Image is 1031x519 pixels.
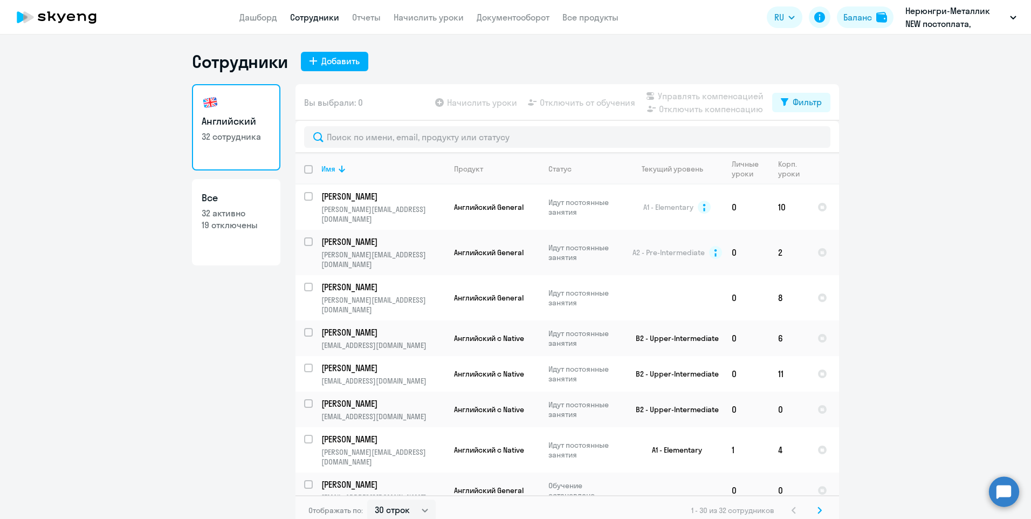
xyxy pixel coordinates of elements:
[723,356,769,392] td: 0
[454,164,483,174] div: Продукт
[642,164,703,174] div: Текущий уровень
[321,164,445,174] div: Имя
[900,4,1022,30] button: Нерюнгри-Металлик NEW постоплата, НОРДГОЛД МЕНЕДЖМЕНТ, ООО
[769,392,809,427] td: 0
[772,93,830,112] button: Фильтр
[321,362,445,374] a: [PERSON_NAME]
[643,202,693,212] span: A1 - Elementary
[321,433,445,445] a: [PERSON_NAME]
[454,202,524,212] span: Английский General
[308,506,363,515] span: Отображать по:
[192,51,288,72] h1: Сотрудники
[202,207,271,219] p: 32 активно
[454,333,524,343] span: Английский с Native
[623,356,723,392] td: B2 - Upper-Intermediate
[793,95,822,108] div: Фильтр
[691,506,774,515] span: 1 - 30 из 32 сотрудников
[548,364,622,384] p: Идут постоянные занятия
[723,275,769,320] td: 0
[321,54,360,67] div: Добавить
[769,275,809,320] td: 8
[321,447,445,467] p: [PERSON_NAME][EMAIL_ADDRESS][DOMAIN_NAME]
[723,473,769,508] td: 0
[769,185,809,230] td: 10
[321,281,443,293] p: [PERSON_NAME]
[321,236,443,248] p: [PERSON_NAME]
[321,326,443,338] p: [PERSON_NAME]
[290,12,339,23] a: Сотрудники
[769,320,809,356] td: 6
[321,190,445,202] a: [PERSON_NAME]
[623,320,723,356] td: B2 - Upper-Intermediate
[723,392,769,427] td: 0
[321,362,443,374] p: [PERSON_NAME]
[548,288,622,308] p: Идут постоянные занятия
[321,398,445,409] a: [PERSON_NAME]
[239,12,277,23] a: Дашборд
[454,293,524,303] span: Английский General
[321,295,445,315] p: [PERSON_NAME][EMAIL_ADDRESS][DOMAIN_NAME]
[633,248,705,257] span: A2 - Pre-Intermediate
[454,405,524,414] span: Английский с Native
[548,329,622,348] p: Идут постоянные занятия
[723,320,769,356] td: 0
[732,159,769,179] div: Личные уроки
[321,479,445,490] a: [PERSON_NAME]
[548,481,622,500] p: Обучение остановлено
[843,11,872,24] div: Баланс
[192,179,280,265] a: Все32 активно19 отключены
[631,164,723,174] div: Текущий уровень
[202,131,271,142] p: 32 сотрудника
[548,243,622,262] p: Идут постоянные занятия
[321,281,445,293] a: [PERSON_NAME]
[769,473,809,508] td: 0
[454,486,524,495] span: Английский General
[876,12,887,23] img: balance
[767,6,802,28] button: RU
[192,84,280,170] a: Английский32 сотрудника
[905,4,1006,30] p: Нерюнгри-Металлик NEW постоплата, НОРДГОЛД МЕНЕДЖМЕНТ, ООО
[321,493,445,502] p: [EMAIL_ADDRESS][DOMAIN_NAME]
[454,369,524,379] span: Английский с Native
[304,126,830,148] input: Поиск по имени, email, продукту или статусу
[304,96,363,109] span: Вы выбрали: 0
[321,204,445,224] p: [PERSON_NAME][EMAIL_ADDRESS][DOMAIN_NAME]
[321,376,445,386] p: [EMAIL_ADDRESS][DOMAIN_NAME]
[454,445,524,455] span: Английский с Native
[623,427,723,473] td: A1 - Elementary
[321,250,445,269] p: [PERSON_NAME][EMAIL_ADDRESS][DOMAIN_NAME]
[301,52,368,71] button: Добавить
[352,12,381,23] a: Отчеты
[723,427,769,473] td: 1
[321,190,443,202] p: [PERSON_NAME]
[202,94,219,111] img: english
[774,11,784,24] span: RU
[454,248,524,257] span: Английский General
[202,114,271,128] h3: Английский
[769,427,809,473] td: 4
[321,164,335,174] div: Имя
[548,440,622,460] p: Идут постоянные занятия
[778,159,808,179] div: Корп. уроки
[321,236,445,248] a: [PERSON_NAME]
[548,164,572,174] div: Статус
[321,412,445,421] p: [EMAIL_ADDRESS][DOMAIN_NAME]
[321,479,443,490] p: [PERSON_NAME]
[548,197,622,217] p: Идут постоянные занятия
[477,12,549,23] a: Документооборот
[769,356,809,392] td: 11
[321,326,445,338] a: [PERSON_NAME]
[837,6,893,28] button: Балансbalance
[548,400,622,419] p: Идут постоянные занятия
[321,398,443,409] p: [PERSON_NAME]
[202,191,271,205] h3: Все
[394,12,464,23] a: Начислить уроки
[562,12,618,23] a: Все продукты
[723,230,769,275] td: 0
[321,433,443,445] p: [PERSON_NAME]
[321,340,445,350] p: [EMAIL_ADDRESS][DOMAIN_NAME]
[623,392,723,427] td: B2 - Upper-Intermediate
[769,230,809,275] td: 2
[723,185,769,230] td: 0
